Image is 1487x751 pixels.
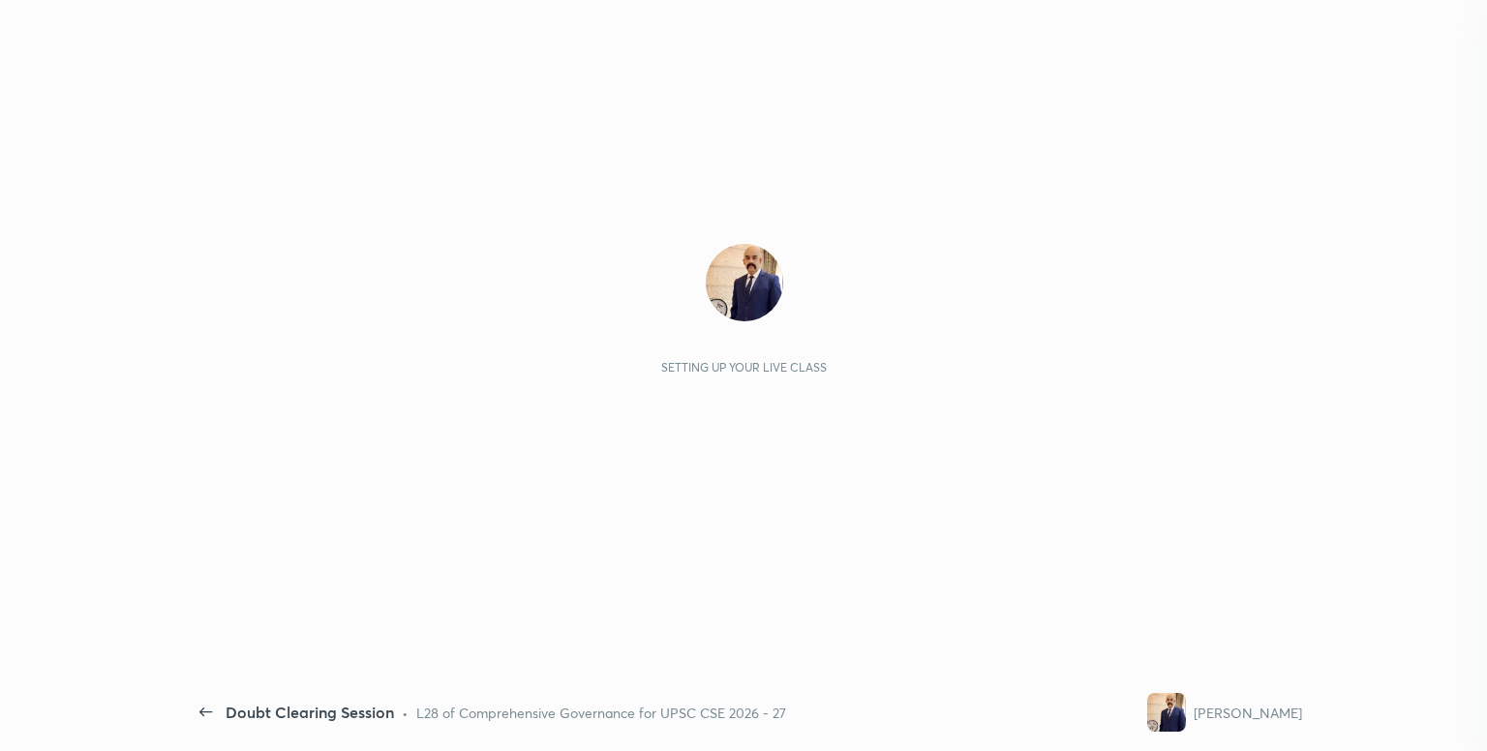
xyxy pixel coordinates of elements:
div: L28 of Comprehensive Governance for UPSC CSE 2026 - 27 [416,703,786,723]
div: [PERSON_NAME] [1194,703,1302,723]
div: Doubt Clearing Session [226,701,394,724]
div: • [402,703,409,723]
div: Setting up your live class [661,360,827,375]
img: 5861a47a71f9447d96050a15b4452549.jpg [706,244,783,321]
img: 5861a47a71f9447d96050a15b4452549.jpg [1147,693,1186,732]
